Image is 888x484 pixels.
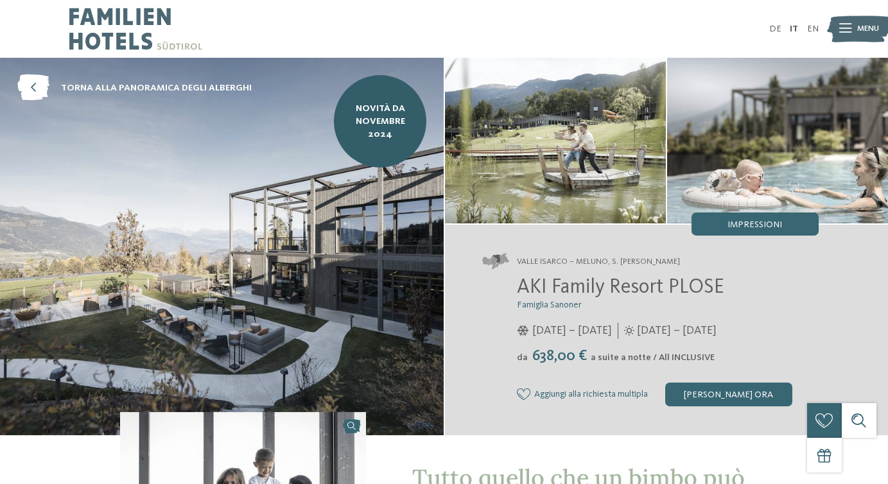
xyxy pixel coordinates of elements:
[624,325,634,336] i: Orari d'apertura estate
[445,58,666,223] img: AKI: tutto quello che un bimbo può desiderare
[591,353,715,362] span: a suite a notte / All INCLUSIVE
[529,349,589,364] span: 638,00 €
[343,102,418,141] span: NOVITÀ da novembre 2024
[517,256,680,268] span: Valle Isarco – Meluno, S. [PERSON_NAME]
[17,75,252,101] a: torna alla panoramica degli alberghi
[790,24,798,33] a: IT
[534,390,648,400] span: Aggiungi alla richiesta multipla
[769,24,781,33] a: DE
[517,277,724,298] span: AKI Family Resort PLOSE
[517,300,582,309] span: Famiglia Sanoner
[637,323,717,339] span: [DATE] – [DATE]
[665,383,792,406] div: [PERSON_NAME] ora
[517,353,528,362] span: da
[532,323,612,339] span: [DATE] – [DATE]
[807,24,819,33] a: EN
[857,23,879,35] span: Menu
[667,58,888,223] img: AKI: tutto quello che un bimbo può desiderare
[61,82,252,94] span: torna alla panoramica degli alberghi
[517,325,529,336] i: Orari d'apertura inverno
[727,220,782,229] span: Impressioni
